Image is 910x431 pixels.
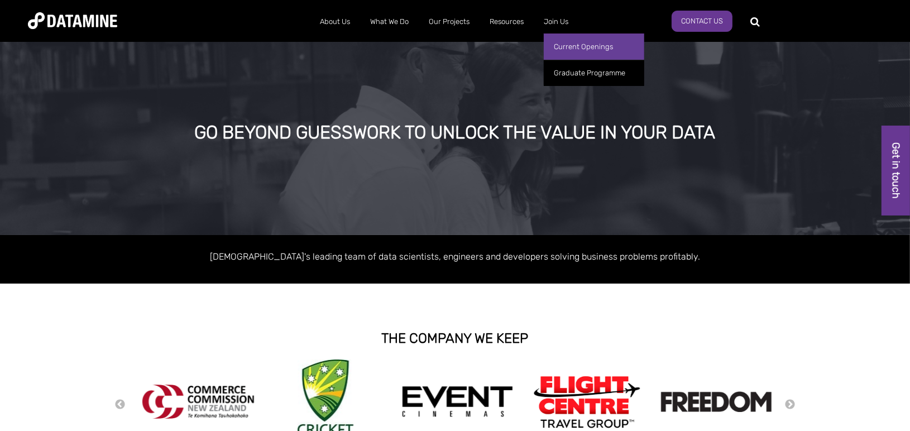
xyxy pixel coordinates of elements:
[672,11,732,32] a: Contact Us
[360,7,419,36] a: What We Do
[310,7,360,36] a: About Us
[137,249,773,264] p: [DEMOGRAPHIC_DATA]'s leading team of data scientists, engineers and developers solving business p...
[419,7,480,36] a: Our Projects
[401,386,513,418] img: event cinemas
[480,7,534,36] a: Resources
[544,60,644,86] a: Graduate Programme
[544,33,644,60] a: Current Openings
[28,12,117,29] img: Datamine
[531,373,643,430] img: Flight Centre
[784,399,796,411] button: Next
[882,126,910,215] a: Get in touch
[660,391,772,412] img: Freedom logo
[534,7,578,36] a: Join Us
[114,399,126,411] button: Previous
[142,385,254,419] img: commercecommission
[382,331,529,346] strong: THE COMPANY WE KEEP
[106,123,805,143] div: GO BEYOND GUESSWORK TO UNLOCK THE VALUE IN YOUR DATA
